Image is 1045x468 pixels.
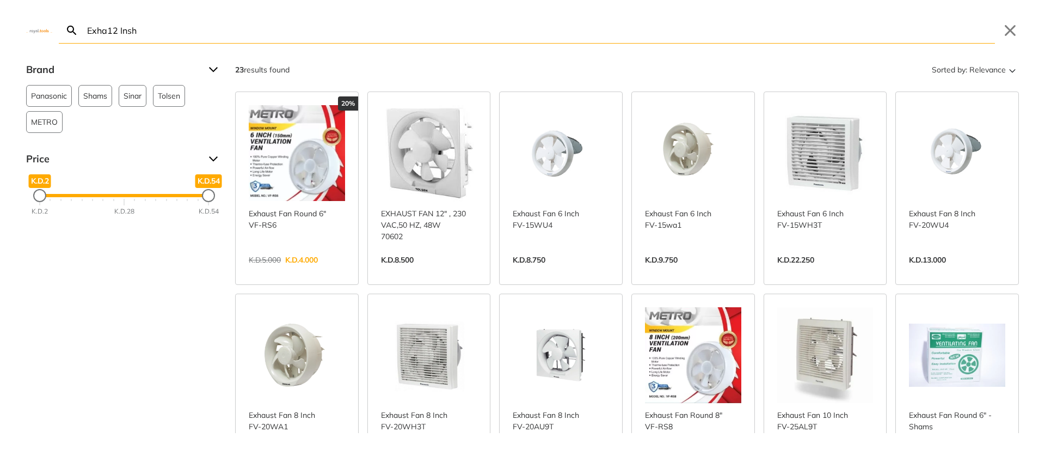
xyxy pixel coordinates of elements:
[114,206,134,216] div: K.D.28
[199,206,219,216] div: K.D.54
[124,86,142,106] span: Sinar
[26,111,63,133] button: METRO
[1006,63,1019,76] svg: Sort
[1001,22,1019,39] button: Close
[31,112,58,132] span: METRO
[26,85,72,107] button: Panasonic
[26,28,52,33] img: Close
[32,206,48,216] div: K.D.2
[85,17,995,43] input: Search…
[65,24,78,37] svg: Search
[33,189,46,202] div: Minimum Price
[969,61,1006,78] span: Relevance
[930,61,1019,78] button: Sorted by:Relevance Sort
[235,65,244,75] strong: 23
[26,150,200,168] span: Price
[26,61,200,78] span: Brand
[338,96,358,111] div: 20%
[158,86,180,106] span: Tolsen
[119,85,146,107] button: Sinar
[31,86,67,106] span: Panasonic
[202,189,215,202] div: Maximum Price
[83,86,107,106] span: Shams
[235,61,290,78] div: results found
[78,85,112,107] button: Shams
[153,85,185,107] button: Tolsen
